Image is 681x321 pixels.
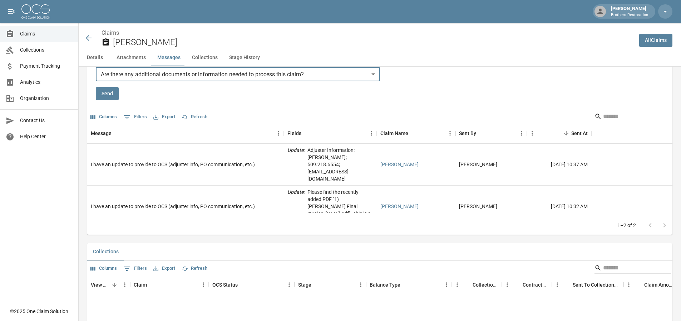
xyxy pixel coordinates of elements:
[380,203,419,210] a: [PERSON_NAME]
[180,263,209,274] button: Refresh
[445,128,455,139] button: Menu
[571,123,588,143] div: Sent At
[295,275,366,295] div: Stage
[112,128,122,138] button: Sort
[91,123,112,143] div: Message
[452,275,502,295] div: Collections Fee
[639,34,672,47] a: AllClaims
[147,280,157,290] button: Sort
[502,279,513,290] button: Menu
[527,123,591,143] div: Sent At
[459,203,497,210] div: Lucas Paredes
[611,12,648,18] p: Brothers Restoration
[594,262,671,275] div: Search
[180,111,209,123] button: Refresh
[527,144,591,186] div: [DATE] 10:37 AM
[130,275,209,295] div: Claim
[21,4,50,19] img: ocs-logo-white-transparent.png
[311,280,321,290] button: Sort
[20,62,73,70] span: Payment Tracking
[87,243,672,260] div: related-list tabs
[111,49,152,66] button: Attachments
[238,280,248,290] button: Sort
[573,275,620,295] div: Sent To Collections Date
[102,29,119,36] a: Claims
[87,275,130,295] div: View Collection
[122,263,149,274] button: Show filters
[463,280,473,290] button: Sort
[527,128,538,139] button: Menu
[273,128,284,139] button: Menu
[594,111,671,124] div: Search
[617,222,636,229] p: 1–2 of 2
[198,279,209,290] button: Menu
[523,275,548,295] div: Contractor Amount
[134,275,147,295] div: Claim
[102,29,633,37] nav: breadcrumb
[473,275,498,295] div: Collections Fee
[20,95,73,102] span: Organization
[644,275,673,295] div: Claim Amount
[20,117,73,124] span: Contact Us
[152,263,177,274] button: Export
[513,280,523,290] button: Sort
[355,279,366,290] button: Menu
[634,280,644,290] button: Sort
[20,133,73,140] span: Help Center
[186,49,223,66] button: Collections
[380,161,419,168] a: [PERSON_NAME]
[455,123,527,143] div: Sent By
[79,49,681,66] div: anchor tabs
[301,128,311,138] button: Sort
[502,275,552,295] div: Contractor Amount
[307,147,373,182] p: Adjuster Information: [PERSON_NAME]; 509.218.6554; [EMAIL_ADDRESS][DOMAIN_NAME]
[459,123,476,143] div: Sent By
[552,275,623,295] div: Sent To Collections Date
[20,78,73,86] span: Analytics
[87,243,124,260] button: Collections
[561,128,571,138] button: Sort
[223,49,266,66] button: Stage History
[79,49,111,66] button: Details
[527,186,591,227] div: [DATE] 10:32 AM
[366,275,452,295] div: Balance Type
[284,123,377,143] div: Fields
[307,188,373,224] p: Please find the recently added PDF "1) [PERSON_NAME] Final Invoice_[DATE].pdf". This is a revised...
[623,279,634,290] button: Menu
[20,46,73,54] span: Collections
[122,111,149,123] button: Show filters
[113,37,633,48] h2: [PERSON_NAME]
[287,188,305,224] p: Update :
[91,161,255,168] div: I have an update to provide to OCS (adjuster info, PO communication, etc.)
[563,280,573,290] button: Sort
[552,279,563,290] button: Menu
[91,203,255,210] div: I have an update to provide to OCS (adjuster info, PO communication, etc.)
[209,275,295,295] div: OCS Status
[109,280,119,290] button: Sort
[20,30,73,38] span: Claims
[459,161,497,168] div: Lucas Paredes
[212,275,238,295] div: OCS Status
[366,128,377,139] button: Menu
[287,147,305,182] p: Update :
[400,280,410,290] button: Sort
[370,275,400,295] div: Balance Type
[91,275,109,295] div: View Collection
[298,275,311,295] div: Stage
[441,279,452,290] button: Menu
[452,279,463,290] button: Menu
[89,111,119,123] button: Select columns
[476,128,486,138] button: Sort
[380,123,408,143] div: Claim Name
[119,279,130,290] button: Menu
[284,279,295,290] button: Menu
[10,308,68,315] div: © 2025 One Claim Solution
[96,87,119,100] button: Send
[152,111,177,123] button: Export
[377,123,455,143] div: Claim Name
[287,123,301,143] div: Fields
[89,263,119,274] button: Select columns
[623,275,677,295] div: Claim Amount
[608,5,651,18] div: [PERSON_NAME]
[408,128,418,138] button: Sort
